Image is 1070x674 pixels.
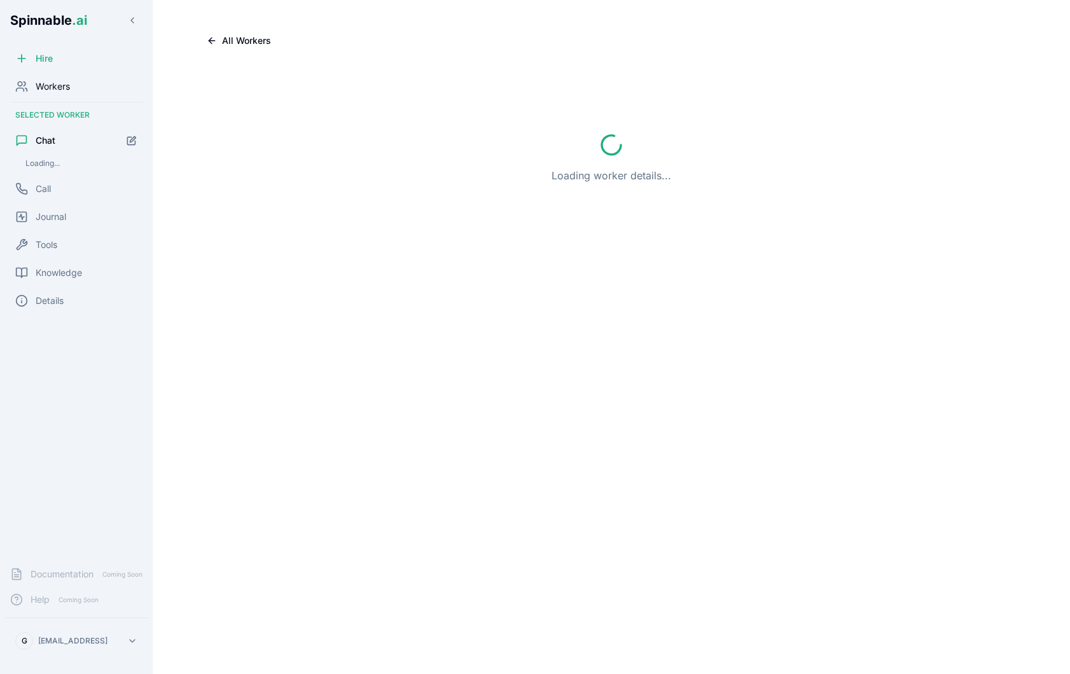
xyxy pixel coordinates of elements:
[36,182,51,195] span: Call
[121,130,142,151] button: Start new chat
[36,52,53,65] span: Hire
[38,636,108,646] p: [EMAIL_ADDRESS]
[55,594,102,606] span: Coming Soon
[10,13,87,28] span: Spinnable
[5,105,148,125] div: Selected Worker
[99,568,146,581] span: Coming Soon
[552,168,671,183] p: Loading worker details...
[36,238,57,251] span: Tools
[31,593,50,606] span: Help
[20,156,142,171] div: Loading...
[72,13,87,28] span: .ai
[36,134,55,147] span: Chat
[31,568,94,581] span: Documentation
[36,294,64,307] span: Details
[36,266,82,279] span: Knowledge
[10,628,142,654] button: G[EMAIL_ADDRESS]
[36,80,70,93] span: Workers
[22,636,27,646] span: G
[197,31,281,51] button: All Workers
[36,210,66,223] span: Journal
